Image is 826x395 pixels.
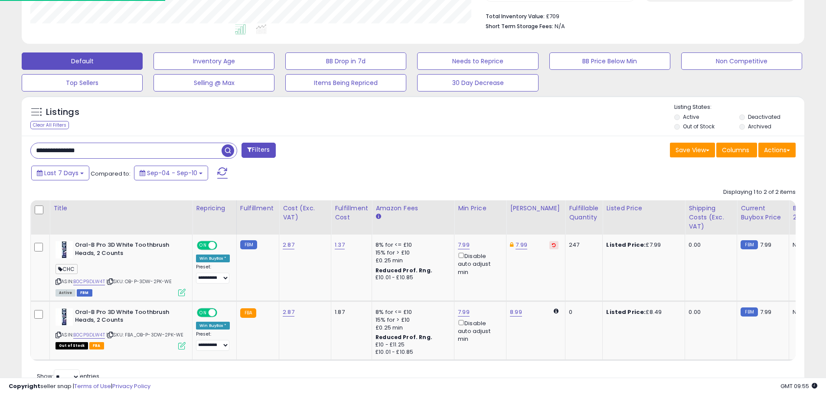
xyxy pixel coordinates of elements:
[458,241,470,249] a: 7.99
[683,113,699,121] label: Active
[741,240,757,249] small: FBM
[606,241,678,249] div: £7.99
[37,372,99,380] span: Show: entries
[569,308,596,316] div: 0
[760,241,772,249] span: 7.99
[375,241,447,249] div: 8% for <= £10
[335,204,368,222] div: Fulfillment Cost
[458,308,470,317] a: 7.99
[196,255,230,262] div: Win BuyBox *
[375,324,447,332] div: £0.25 min
[689,204,733,231] div: Shipping Costs (Exc. VAT)
[147,169,197,177] span: Sep-04 - Sep-10
[748,123,771,130] label: Archived
[106,331,183,338] span: | SKU: FBA_OB-P-3DW-2PK-WE
[758,143,796,157] button: Actions
[335,308,365,316] div: 1.87
[89,342,104,349] span: FBA
[134,166,208,180] button: Sep-04 - Sep-10
[196,331,230,351] div: Preset:
[375,274,447,281] div: £10.01 - £10.85
[674,103,804,111] p: Listing States:
[417,74,538,91] button: 30 Day Decrease
[283,308,294,317] a: 2.87
[9,382,40,390] strong: Copyright
[780,382,817,390] span: 2025-09-18 09:55 GMT
[196,264,230,284] div: Preset:
[285,52,406,70] button: BB Drop in 7d
[91,170,131,178] span: Compared to:
[689,241,730,249] div: 0.00
[723,188,796,196] div: Displaying 1 to 2 of 2 items
[240,240,257,249] small: FBM
[22,52,143,70] button: Default
[198,309,209,316] span: ON
[53,204,189,213] div: Title
[375,213,381,221] small: Amazon Fees.
[510,204,562,213] div: [PERSON_NAME]
[56,241,73,258] img: 31IBALsSOfL._SL40_.jpg
[569,204,599,222] div: Fulfillable Quantity
[760,308,772,316] span: 7.99
[112,382,150,390] a: Privacy Policy
[375,349,447,356] div: £10.01 - £10.85
[77,289,92,297] span: FBM
[741,307,757,317] small: FBM
[283,204,327,222] div: Cost (Exc. VAT)
[335,241,345,249] a: 1.37
[375,308,447,316] div: 8% for <= £10
[196,322,230,330] div: Win BuyBox *
[486,10,789,21] li: £709
[198,242,209,249] span: ON
[569,241,596,249] div: 247
[216,309,230,316] span: OFF
[375,257,447,264] div: £0.25 min
[73,278,105,285] a: B0CP9DLW4T
[46,106,79,118] h5: Listings
[9,382,150,391] div: seller snap | |
[606,308,678,316] div: £8.49
[74,382,111,390] a: Terms of Use
[417,52,538,70] button: Needs to Reprice
[510,308,522,317] a: 8.99
[56,241,186,295] div: ASIN:
[486,23,553,30] b: Short Term Storage Fees:
[741,204,785,222] div: Current Buybox Price
[196,204,233,213] div: Repricing
[606,204,681,213] div: Listed Price
[458,204,503,213] div: Min Price
[375,341,447,349] div: £10 - £11.25
[375,249,447,257] div: 15% for > £10
[689,308,730,316] div: 0.00
[716,143,757,157] button: Columns
[31,166,89,180] button: Last 7 Days
[606,308,646,316] b: Listed Price:
[153,52,274,70] button: Inventory Age
[375,333,432,341] b: Reduced Prof. Rng.
[458,251,500,276] div: Disable auto adjust min
[793,308,821,316] div: N/A
[240,204,275,213] div: Fulfillment
[683,123,715,130] label: Out of Stock
[555,22,565,30] span: N/A
[44,169,78,177] span: Last 7 Days
[283,241,294,249] a: 2.87
[681,52,802,70] button: Non Competitive
[216,242,230,249] span: OFF
[30,121,69,129] div: Clear All Filters
[549,52,670,70] button: BB Price Below Min
[240,308,256,318] small: FBA
[56,289,75,297] span: All listings currently available for purchase on Amazon
[73,331,105,339] a: B0CP9DLW4T
[375,204,451,213] div: Amazon Fees
[670,143,715,157] button: Save View
[606,241,646,249] b: Listed Price:
[793,204,824,222] div: BB Share 24h.
[22,74,143,91] button: Top Sellers
[106,278,172,285] span: | SKU: OB-P-3DW-2PK-WE
[242,143,275,158] button: Filters
[56,264,78,274] span: CHC
[153,74,274,91] button: Selling @ Max
[458,318,500,343] div: Disable auto adjust min
[516,241,527,249] a: 7.99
